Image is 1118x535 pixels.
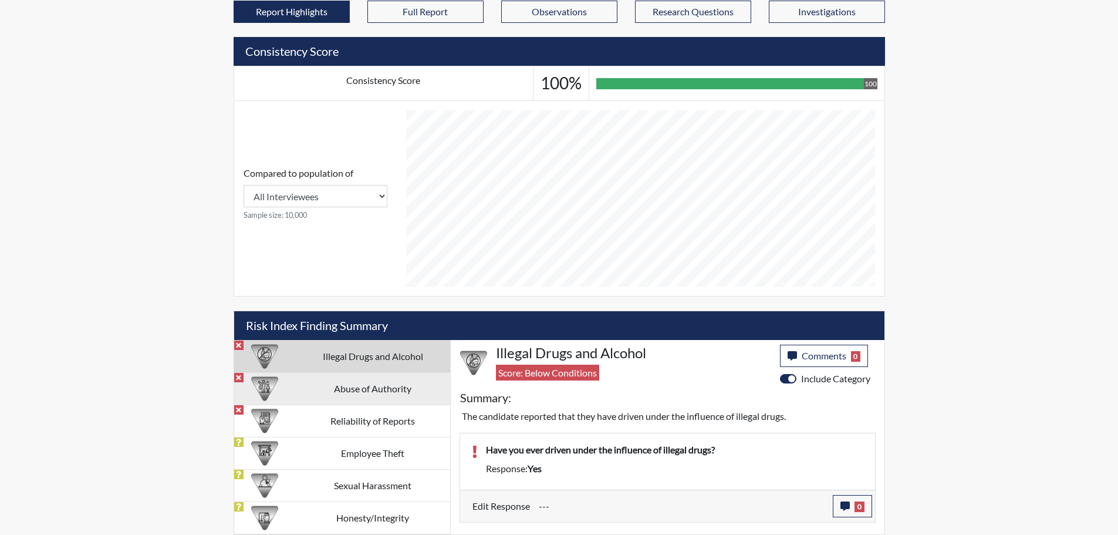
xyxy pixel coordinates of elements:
[501,1,617,23] button: Observations
[234,311,884,340] h5: Risk Index Finding Summary
[234,37,885,66] h5: Consistency Score
[244,166,387,221] div: Consistency Score comparison among population
[460,391,511,405] h5: Summary:
[296,502,450,534] td: Honesty/Integrity
[296,469,450,502] td: Sexual Harassment
[251,375,278,402] img: CATEGORY%20ICON-01.94e51fac.png
[802,350,846,361] span: Comments
[251,504,278,531] img: CATEGORY%20ICON-11.a5f294f4.png
[496,345,771,362] h4: Illegal Drugs and Alcohol
[801,372,870,386] label: Include Category
[486,443,863,457] p: Have you ever driven under the influence of illegal drugs?
[296,405,450,437] td: Reliability of Reports
[234,1,350,23] button: Report Highlights
[864,78,877,89] div: 100
[462,409,873,423] p: The candidate reported that they have driven under the influence of illegal drugs.
[251,408,278,435] img: CATEGORY%20ICON-20.4a32fe39.png
[833,495,872,517] button: 0
[234,66,533,101] td: Consistency Score
[541,73,582,93] h3: 100%
[477,462,872,476] div: Response:
[251,472,278,499] img: CATEGORY%20ICON-23.dd685920.png
[780,345,869,367] button: Comments0
[854,502,864,512] span: 0
[296,437,450,469] td: Employee Theft
[367,1,484,23] button: Full Report
[635,1,751,23] button: Research Questions
[769,1,885,23] button: Investigations
[851,351,861,362] span: 0
[528,463,542,474] span: yes
[296,340,450,372] td: Illegal Drugs and Alcohol
[530,495,833,517] div: Update the test taker's response, the change might impact the score
[244,210,387,221] small: Sample size: 10,000
[296,372,450,405] td: Abuse of Authority
[251,343,278,370] img: CATEGORY%20ICON-12.0f6f1024.png
[472,495,530,517] label: Edit Response
[460,349,487,376] img: CATEGORY%20ICON-12.0f6f1024.png
[496,365,599,381] span: Score: Below Conditions
[251,440,278,467] img: CATEGORY%20ICON-07.58b65e52.png
[244,166,353,180] label: Compared to population of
